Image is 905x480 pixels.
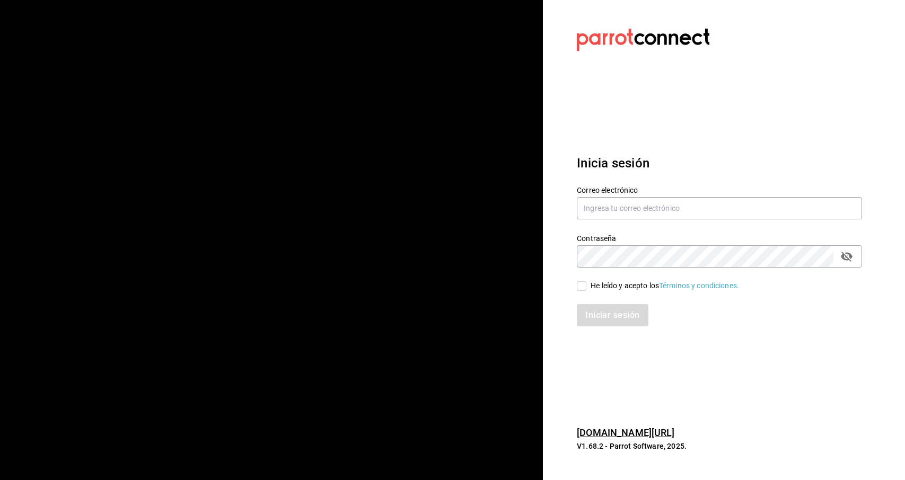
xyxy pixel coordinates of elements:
[838,247,856,265] button: passwordField
[591,280,739,291] div: He leído y acepto los
[659,281,739,290] a: Términos y condiciones.
[577,154,862,173] h3: Inicia sesión
[577,186,862,193] label: Correo electrónico
[577,234,862,242] label: Contraseña
[577,441,862,451] p: V1.68.2 - Parrot Software, 2025.
[577,197,862,219] input: Ingresa tu correo electrónico
[577,427,674,438] a: [DOMAIN_NAME][URL]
